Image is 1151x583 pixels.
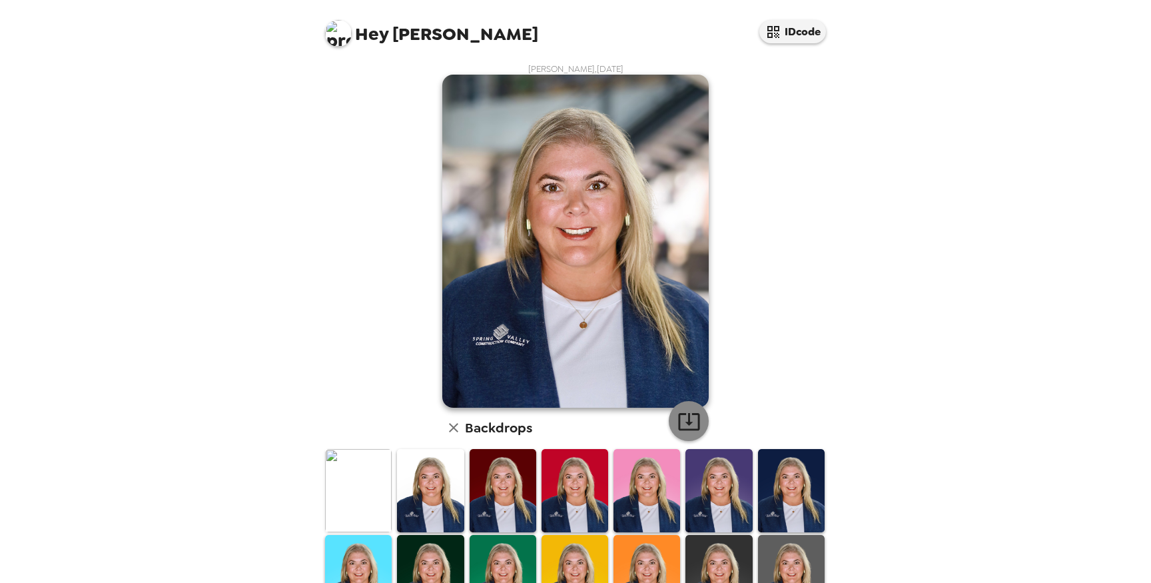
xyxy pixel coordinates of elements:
img: Original [325,449,392,532]
img: user [442,75,709,408]
h6: Backdrops [465,417,532,438]
img: profile pic [325,20,352,47]
span: [PERSON_NAME] , [DATE] [528,63,623,75]
button: IDcode [759,20,826,43]
span: [PERSON_NAME] [325,13,538,43]
span: Hey [355,22,388,46]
